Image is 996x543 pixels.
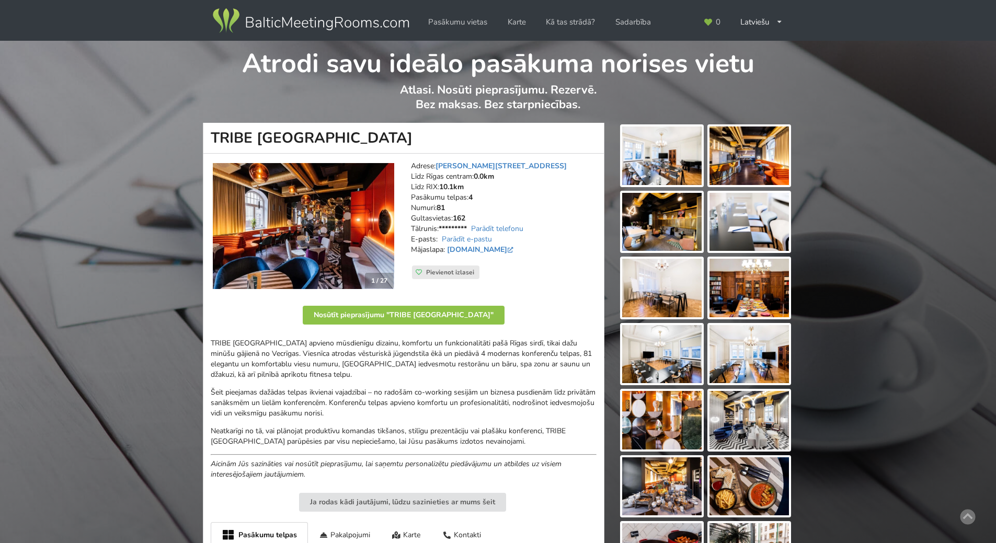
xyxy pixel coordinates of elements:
[709,259,789,317] img: TRIBE Riga City Centre | Rīga | Pasākumu vieta - galerijas bilde
[471,224,523,234] a: Parādīt telefonu
[213,163,394,289] img: Viesnīca | Rīga | TRIBE Riga City Centre
[299,493,506,512] button: Ja rodas kādi jautājumi, lūdzu sazinieties ar mums šeit
[716,18,720,26] span: 0
[203,123,604,154] h1: TRIBE [GEOGRAPHIC_DATA]
[437,203,445,213] strong: 81
[203,41,793,80] h1: Atrodi savu ideālo pasākuma norises vietu
[709,193,789,251] img: TRIBE Riga City Centre | Rīga | Pasākumu vieta - galerijas bilde
[622,193,702,251] img: TRIBE Riga City Centre | Rīga | Pasākumu vieta - galerijas bilde
[474,171,494,181] strong: 0.0km
[539,12,602,32] a: Kā tas strādā?
[733,12,790,32] div: Latviešu
[442,234,492,244] a: Parādīt e-pastu
[411,161,597,265] address: Adrese: Līdz Rīgas centram: Līdz RIX: Pasākumu telpas: Numuri: Gultasvietas: Tālrunis: E-pasts: M...
[213,163,394,289] a: Viesnīca | Rīga | TRIBE Riga City Centre 1 / 27
[622,325,702,384] img: TRIBE Riga City Centre | Rīga | Pasākumu vieta - galerijas bilde
[426,268,474,276] span: Pievienot izlasei
[622,391,702,449] img: TRIBE Riga City Centre | Rīga | Pasākumu vieta - galerijas bilde
[447,245,516,255] a: [DOMAIN_NAME]
[453,213,465,223] strong: 162
[421,12,495,32] a: Pasākumu vietas
[468,192,473,202] strong: 4
[436,161,567,171] a: [PERSON_NAME][STREET_ADDRESS]
[203,83,793,123] p: Atlasi. Nosūti pieprasījumu. Rezervē. Bez maksas. Bez starpniecības.
[439,182,464,192] strong: 10.1km
[608,12,658,32] a: Sadarbība
[622,126,702,185] img: TRIBE Riga City Centre | Rīga | Pasākumu vieta - galerijas bilde
[622,457,702,516] img: TRIBE Riga City Centre | Rīga | Pasākumu vieta - galerijas bilde
[622,259,702,317] img: TRIBE Riga City Centre | Rīga | Pasākumu vieta - galerijas bilde
[709,325,789,384] img: TRIBE Riga City Centre | Rīga | Pasākumu vieta - galerijas bilde
[500,12,533,32] a: Karte
[303,306,505,325] button: Nosūtīt pieprasījumu "TRIBE [GEOGRAPHIC_DATA]"
[211,459,562,479] em: Aicinām Jūs sazināties vai nosūtīt pieprasījumu, lai saņemtu personalizētu piedāvājumu un atbilde...
[709,126,789,185] img: TRIBE Riga City Centre | Rīga | Pasākumu vieta - galerijas bilde
[211,338,597,380] p: TRIBE [GEOGRAPHIC_DATA] apvieno mūsdienīgu dizainu, komfortu un funkcionalitāti pašā Rīgas sirdī,...
[211,6,411,36] img: Baltic Meeting Rooms
[365,273,394,288] div: 1 / 27
[709,391,789,449] img: TRIBE Riga City Centre | Rīga | Pasākumu vieta - galerijas bilde
[211,387,597,419] p: Šeit pieejamas dažādas telpas ikvienai vajadzībai – no radošām co-working sesijām un biznesa pusd...
[709,457,789,516] img: TRIBE Riga City Centre | Rīga | Pasākumu vieta - galerijas bilde
[211,426,597,447] p: Neatkarīgi no tā, vai plānojat produktīvu komandas tikšanos, stilīgu prezentāciju vai plašāku kon...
